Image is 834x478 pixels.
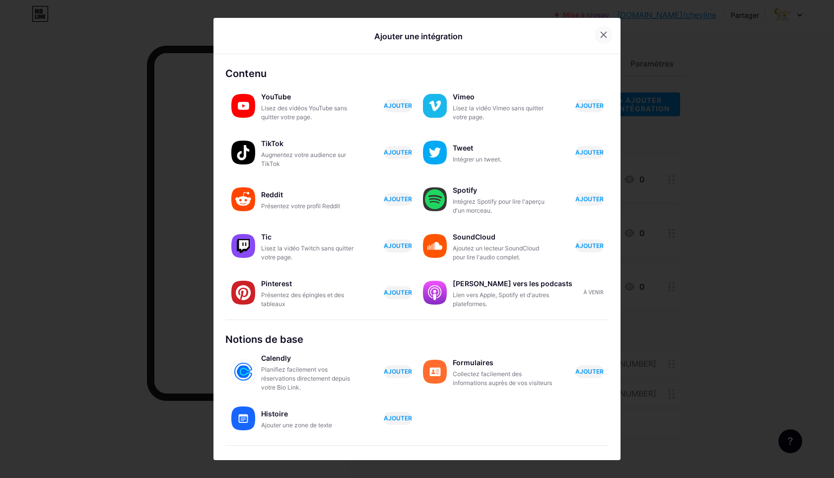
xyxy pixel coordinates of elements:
[384,99,412,112] button: AJOUTER
[453,156,501,163] font: Intégrer un tweet.
[261,233,272,241] font: Tic
[384,102,412,109] font: AJOUTER
[423,187,447,211] img: Spotify
[231,360,255,384] img: calendairement
[453,233,495,241] font: SoundCloud
[261,291,344,308] font: Présentez des épingles et des tableaux
[384,149,412,156] font: AJOUTER
[384,414,412,422] font: AJOUTER
[261,92,291,101] font: YouTube
[575,146,604,159] button: AJOUTER
[575,239,604,252] button: AJOUTER
[261,354,291,362] font: Calendly
[423,281,447,305] img: liens de podcast
[231,187,255,211] img: Reddit
[575,149,604,156] font: AJOUTER
[453,198,545,214] font: Intégrez Spotify pour lire l'aperçu d'un morceau.
[423,234,447,258] img: Soundcloud
[453,279,572,288] font: [PERSON_NAME] vers les podcasts
[575,365,604,378] button: AJOUTER
[231,94,255,118] img: YouTube
[453,291,549,308] font: Lien vers Apple, Spotify et d'autres plateformes.
[261,104,347,121] font: Lisez des vidéos YouTube sans quitter votre page.
[225,68,267,80] font: Contenu
[575,99,604,112] button: AJOUTER
[261,202,340,210] font: Présentez votre profil Reddit
[384,195,412,203] font: AJOUTER
[384,242,412,249] font: AJOUTER
[261,279,292,288] font: Pinterest
[384,239,412,252] button: AJOUTER
[575,242,604,249] font: AJOUTER
[231,234,255,258] img: tic
[575,195,604,203] font: AJOUTER
[384,146,412,159] button: AJOUTER
[453,104,544,121] font: Lisez la vidéo Vimeo sans quitter votre page.
[231,281,255,305] img: Pinterest
[575,193,604,206] button: AJOUTER
[453,92,475,101] font: Vimeo
[261,366,350,391] font: Planifiez facilement vos réservations directement depuis votre Bio Link.
[384,193,412,206] button: AJOUTER
[384,289,412,296] font: AJOUTER
[261,190,283,199] font: Reddit
[423,360,447,384] img: formes
[453,370,552,387] font: Collectez facilement des informations auprès de vos visiteurs
[384,368,412,375] font: AJOUTER
[261,421,332,429] font: Ajouter une zone de texte
[583,290,604,295] font: À venir
[453,144,473,152] font: Tweet
[423,94,447,118] img: viméo
[575,368,604,375] font: AJOUTER
[423,141,447,164] img: gazouillement
[261,244,353,261] font: Lisez la vidéo Twitch sans quitter votre page.
[384,286,412,299] button: AJOUTER
[225,333,303,345] font: Notions de base
[231,141,255,164] img: tiktok
[453,358,493,367] font: Formulaires
[384,365,412,378] button: AJOUTER
[575,102,604,109] font: AJOUTER
[384,412,412,425] button: AJOUTER
[261,409,288,418] font: Histoire
[453,244,539,261] font: Ajoutez un lecteur SoundCloud pour lire l'audio complet.
[374,31,463,41] font: Ajouter une intégration
[453,186,477,194] font: Spotify
[225,459,278,471] font: Commerce
[261,151,346,167] font: Augmentez votre audience sur TikTok
[231,406,255,430] img: histoire
[261,139,283,148] font: TikTok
